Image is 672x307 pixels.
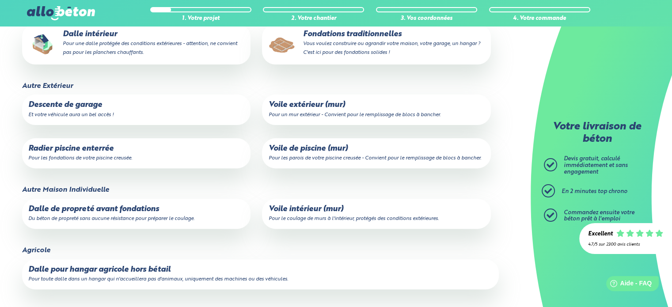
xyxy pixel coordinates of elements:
p: Voile intérieur (mur) [268,205,484,223]
p: Dalle de propreté avant fondations [28,205,244,223]
small: Pour un mur extérieur - Convient pour le remplissage de blocs à bancher. [268,112,440,117]
small: Pour une dalle protégée des conditions extérieures - attention, ne convient pas pour les plancher... [63,41,237,55]
iframe: Help widget launcher [593,273,662,297]
small: Vous voulez construire ou agrandir votre maison, votre garage, un hangar ? C'est ici pour des fon... [303,41,480,55]
p: Voile extérieur (mur) [268,101,484,118]
legend: Autre Extérieur [22,82,73,90]
p: Dalle pour hangar agricole hors bétail [28,265,493,283]
legend: Autre Maison Individuelle [22,186,109,194]
img: allobéton [27,6,95,20]
small: Pour le coulage de murs à l'intérieur, protégés des conditions extérieures. [268,216,438,221]
p: Radier piscine enterrée [28,144,244,162]
div: 2. Votre chantier [263,15,364,22]
small: Et votre véhicule aura un bel accès ! [28,112,114,117]
legend: Agricole [22,246,50,254]
div: 3. Vos coordonnées [376,15,477,22]
small: Pour les parois de votre piscine creusée - Convient pour le remplissage de blocs à bancher. [268,155,481,161]
p: Fondations traditionnelles [268,30,484,57]
img: final_use.values.inside_slab [28,30,57,58]
small: Pour les fondations de votre piscine creusée. [28,155,132,161]
div: 1. Votre projet [150,15,251,22]
small: Du béton de propreté sans aucune résistance pour préparer le coulage. [28,216,194,221]
div: 4. Votre commande [489,15,590,22]
small: Pour toute dalle dans un hangar qui n'accueillera pas d'animaux, uniquement des machines ou des v... [28,277,288,282]
img: final_use.values.traditional_fundations [268,30,296,58]
p: Dalle intérieur [28,30,244,57]
p: Descente de garage [28,101,244,118]
p: Voile de piscine (mur) [268,144,484,162]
